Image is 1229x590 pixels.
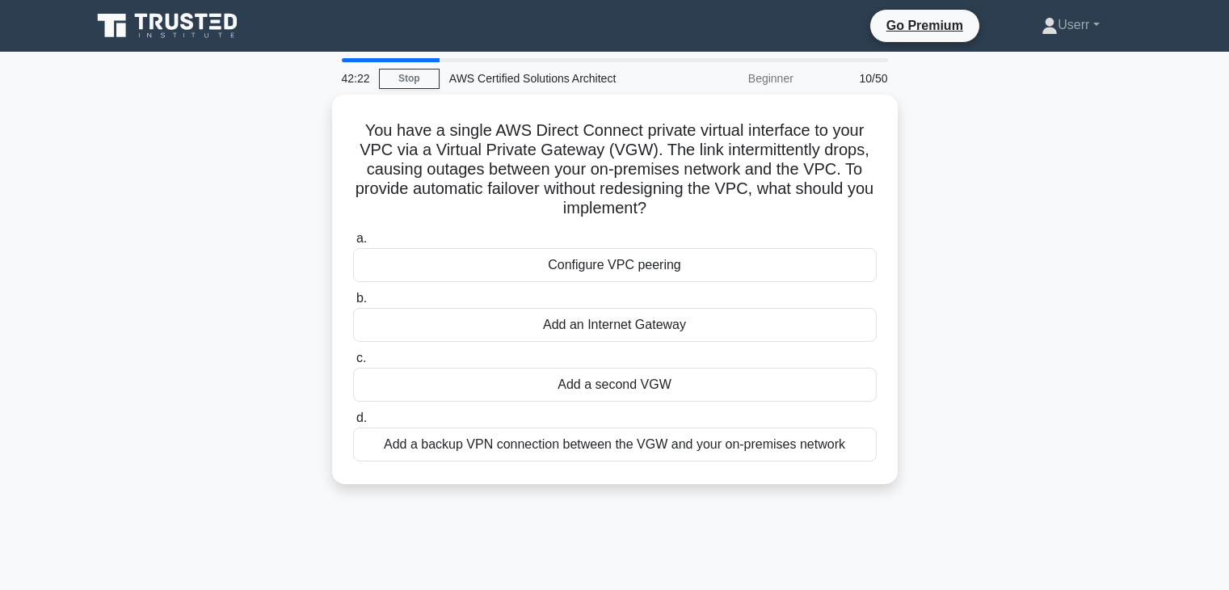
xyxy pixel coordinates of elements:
div: Configure VPC peering [353,248,877,282]
div: Add an Internet Gateway [353,308,877,342]
span: d. [356,411,367,424]
span: b. [356,291,367,305]
a: Stop [379,69,440,89]
div: 10/50 [803,62,898,95]
h5: You have a single AWS Direct Connect private virtual interface to your VPC via a Virtual Private ... [351,120,878,219]
span: c. [356,351,366,365]
a: Userr [1003,9,1138,41]
span: a. [356,231,367,245]
div: Add a backup VPN connection between the VGW and your on-premises network [353,428,877,461]
div: Beginner [662,62,803,95]
div: 42:22 [332,62,379,95]
div: AWS Certified Solutions Architect [440,62,662,95]
div: Add a second VGW [353,368,877,402]
a: Go Premium [877,15,973,36]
